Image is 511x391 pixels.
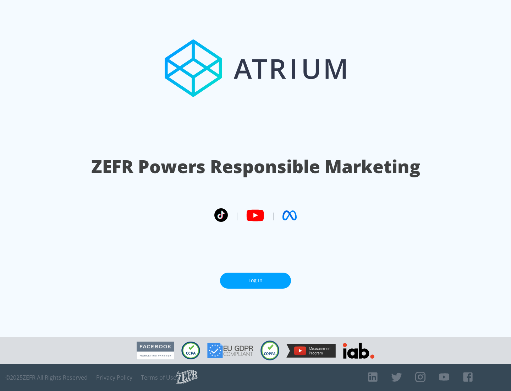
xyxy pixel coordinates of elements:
img: YouTube Measurement Program [286,344,336,358]
a: Log In [220,273,291,289]
h1: ZEFR Powers Responsible Marketing [91,154,420,179]
span: | [271,210,275,221]
img: GDPR Compliant [207,343,253,358]
img: IAB [343,343,374,359]
img: COPPA Compliant [260,341,279,360]
span: © 2025 ZEFR All Rights Reserved [5,374,88,381]
a: Terms of Use [141,374,176,381]
span: | [235,210,239,221]
a: Privacy Policy [96,374,132,381]
img: CCPA Compliant [181,342,200,359]
img: Facebook Marketing Partner [137,342,174,360]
